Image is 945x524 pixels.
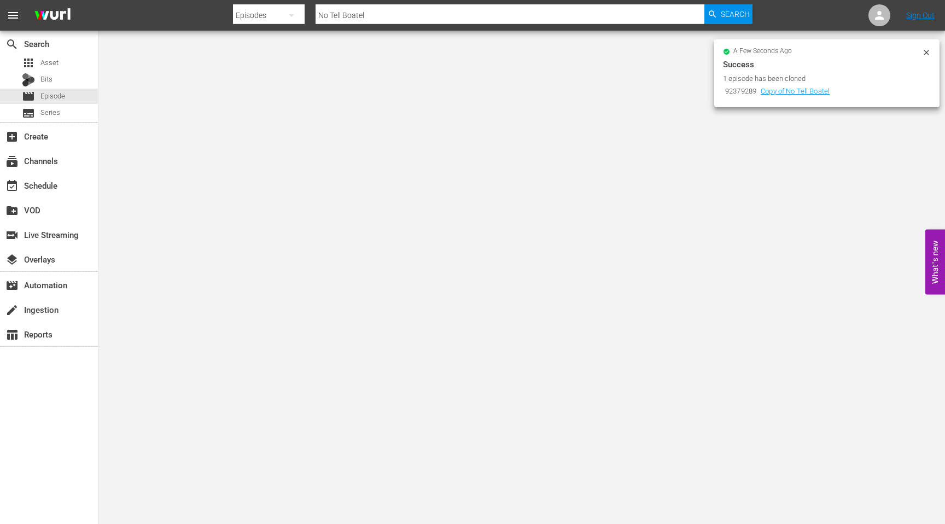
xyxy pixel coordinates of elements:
[5,253,19,266] span: Overlays
[5,279,19,292] span: movie_filter
[733,47,792,56] span: a few seconds ago
[7,9,20,22] span: menu
[22,73,35,86] div: Bits
[5,328,19,341] span: table_chart
[22,107,35,120] span: Series
[40,91,65,102] span: Episode
[5,229,19,242] span: Live Streaming
[5,179,19,193] span: Schedule
[704,4,752,24] button: Search
[40,57,59,68] span: Asset
[723,84,759,99] td: 92379289
[721,4,750,24] span: Search
[5,304,19,317] span: Ingestion
[5,204,19,217] span: VOD
[40,107,60,118] span: Series
[5,155,19,168] span: Channels
[22,56,35,69] span: Asset
[40,74,52,85] span: Bits
[761,87,830,95] a: Copy of No Tell Boatel
[5,38,19,51] span: Search
[22,90,35,103] span: movie
[723,58,931,71] div: Success
[906,11,935,20] a: Sign Out
[723,73,919,84] div: 1 episode has been cloned
[5,130,19,143] span: Create
[925,230,945,295] button: Open Feedback Widget
[26,3,79,28] img: ans4CAIJ8jUAAAAAAAAAAAAAAAAAAAAAAAAgQb4GAAAAAAAAAAAAAAAAAAAAAAAAJMjXAAAAAAAAAAAAAAAAAAAAAAAAgAT5G...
